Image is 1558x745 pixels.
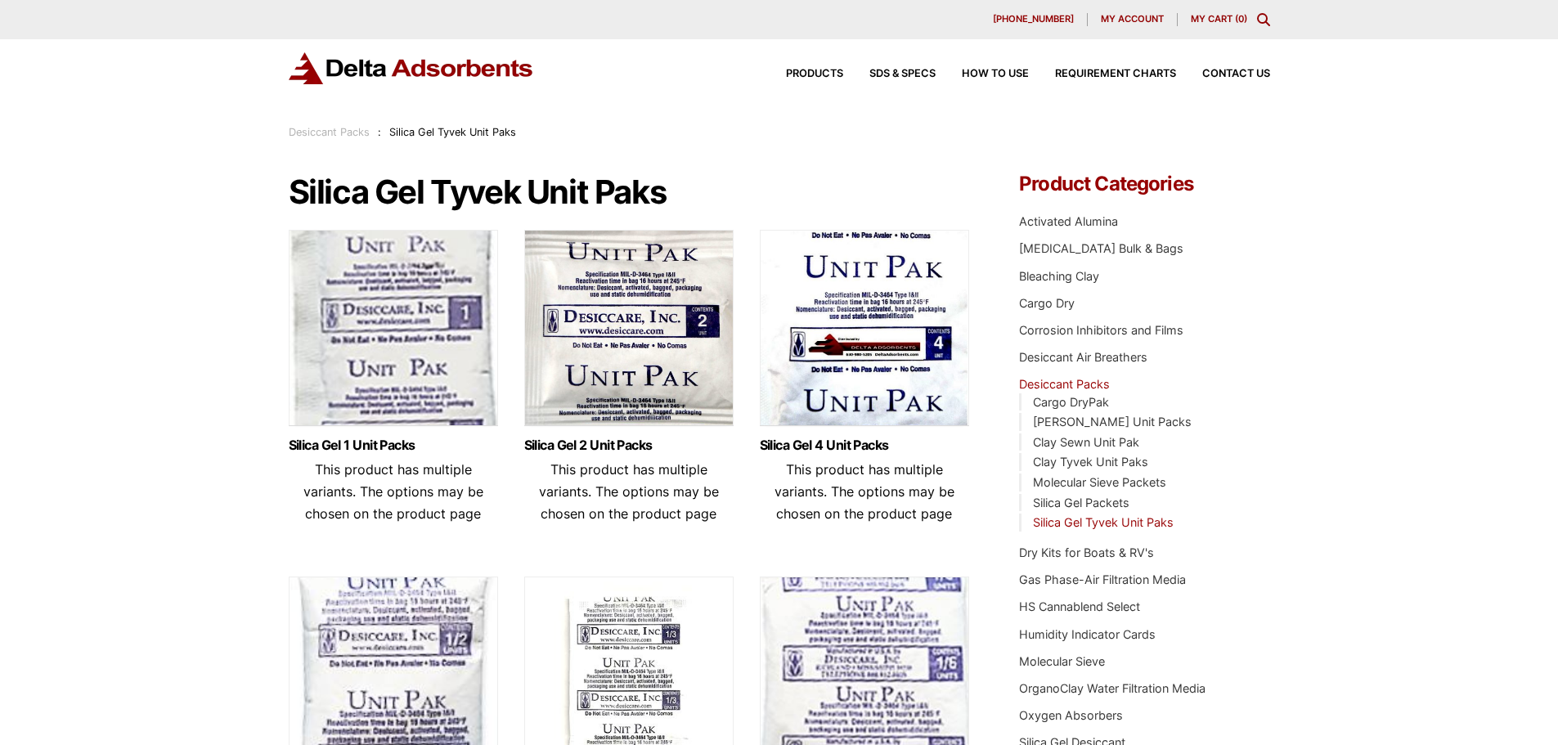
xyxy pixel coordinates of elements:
[1019,545,1154,559] a: Dry Kits for Boats & RV's
[1029,69,1176,79] a: Requirement Charts
[1055,69,1176,79] span: Requirement Charts
[775,461,954,522] span: This product has multiple variants. The options may be chosen on the product page
[289,438,498,452] a: Silica Gel 1 Unit Packs
[869,69,936,79] span: SDS & SPECS
[760,69,843,79] a: Products
[1019,627,1156,641] a: Humidity Indicator Cards
[1033,455,1148,469] a: Clay Tyvek Unit Paks
[1033,435,1139,449] a: Clay Sewn Unit Pak
[524,438,734,452] a: Silica Gel 2 Unit Packs
[1202,69,1270,79] span: Contact Us
[1033,496,1129,509] a: Silica Gel Packets
[1019,214,1118,228] a: Activated Alumina
[289,174,971,210] h1: Silica Gel Tyvek Unit Paks
[1033,415,1192,429] a: [PERSON_NAME] Unit Packs
[1033,395,1109,409] a: Cargo DryPak
[843,69,936,79] a: SDS & SPECS
[1019,174,1269,194] h4: Product Categories
[1191,13,1247,25] a: My Cart (0)
[289,126,370,138] a: Desiccant Packs
[1019,323,1183,337] a: Corrosion Inhibitors and Films
[1019,350,1147,364] a: Desiccant Air Breathers
[1257,13,1270,26] div: Toggle Modal Content
[786,69,843,79] span: Products
[1019,708,1123,722] a: Oxygen Absorbers
[1019,241,1183,255] a: [MEDICAL_DATA] Bulk & Bags
[936,69,1029,79] a: How to Use
[1033,475,1166,489] a: Molecular Sieve Packets
[1019,572,1186,586] a: Gas Phase-Air Filtration Media
[1088,13,1178,26] a: My account
[303,461,483,522] span: This product has multiple variants. The options may be chosen on the product page
[1033,515,1174,529] a: Silica Gel Tyvek Unit Paks
[1019,296,1075,310] a: Cargo Dry
[962,69,1029,79] span: How to Use
[1019,377,1110,391] a: Desiccant Packs
[1176,69,1270,79] a: Contact Us
[980,13,1088,26] a: [PHONE_NUMBER]
[1238,13,1244,25] span: 0
[378,126,381,138] span: :
[1019,654,1105,668] a: Molecular Sieve
[1019,269,1099,283] a: Bleaching Clay
[993,15,1074,24] span: [PHONE_NUMBER]
[1101,15,1164,24] span: My account
[389,126,516,138] span: Silica Gel Tyvek Unit Paks
[289,52,534,84] img: Delta Adsorbents
[760,438,969,452] a: Silica Gel 4 Unit Packs
[539,461,719,522] span: This product has multiple variants. The options may be chosen on the product page
[1019,681,1206,695] a: OrganoClay Water Filtration Media
[1019,599,1140,613] a: HS Cannablend Select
